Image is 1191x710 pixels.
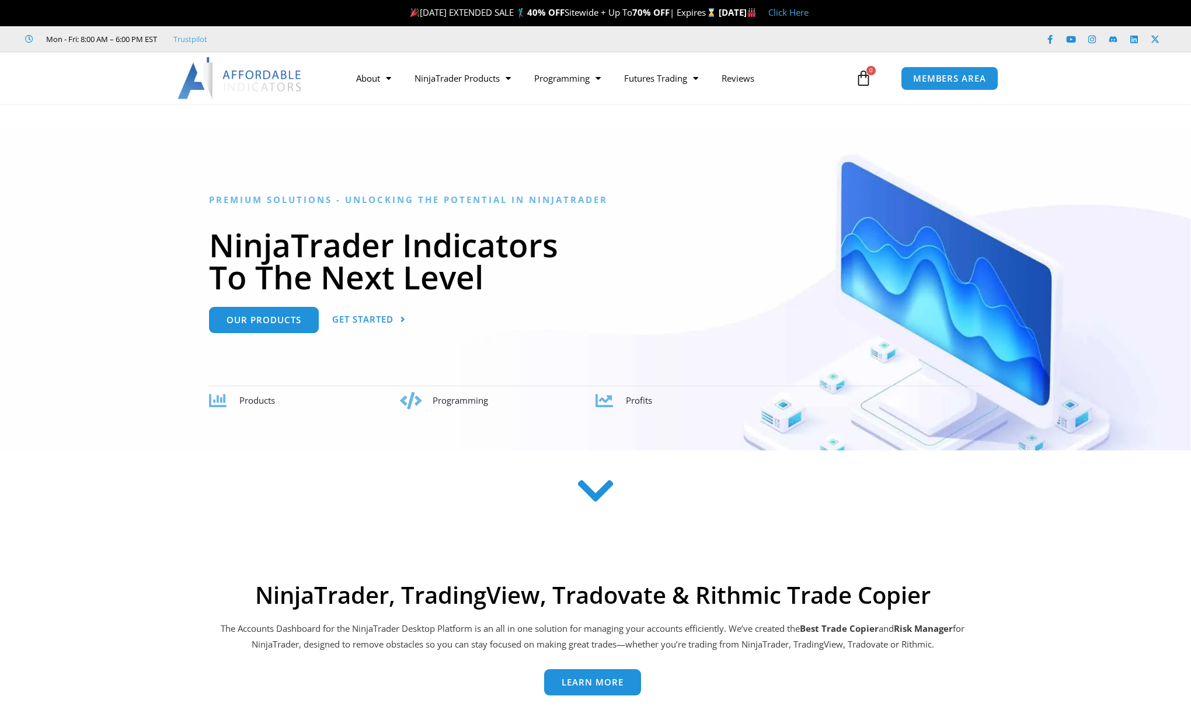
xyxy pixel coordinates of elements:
[209,194,983,205] h6: Premium Solutions - Unlocking the Potential in NinjaTrader
[227,316,301,324] span: Our Products
[219,581,966,609] h2: NinjaTrader, TradingView, Tradovate & Rithmic Trade Copier
[626,394,652,406] span: Profits
[710,65,766,92] a: Reviews
[838,61,889,95] a: 0
[410,8,419,17] img: 🎉
[209,229,983,293] h1: NinjaTrader Indicators To The Next Level
[747,8,756,17] img: 🏭
[632,6,670,18] strong: 70% OFF
[344,65,852,92] nav: Menu
[43,32,157,46] span: Mon - Fri: 8:00 AM – 6:00 PM EST
[527,6,565,18] strong: 40% OFF
[894,622,953,634] strong: Risk Manager
[177,57,303,99] img: LogoAI | Affordable Indicators – NinjaTrader
[523,65,612,92] a: Programming
[332,307,406,333] a: Get Started
[219,621,966,653] p: The Accounts Dashboard for the NinjaTrader Desktop Platform is an all in one solution for managin...
[173,32,207,46] a: Trustpilot
[901,67,998,90] a: MEMBERS AREA
[768,6,809,18] a: Click Here
[913,74,986,83] span: MEMBERS AREA
[707,8,716,17] img: ⌛
[866,66,876,75] span: 0
[209,307,319,333] a: Our Products
[719,6,757,18] strong: [DATE]
[544,669,641,695] a: Learn more
[612,65,710,92] a: Futures Trading
[239,394,275,406] span: Products
[433,394,488,406] span: Programming
[344,65,403,92] a: About
[403,65,523,92] a: NinjaTrader Products
[332,315,393,324] span: Get Started
[408,6,718,18] span: [DATE] EXTENDED SALE 🏌️‍♂️ Sitewide + Up To | Expires
[562,678,624,687] span: Learn more
[800,622,879,634] b: Best Trade Copier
